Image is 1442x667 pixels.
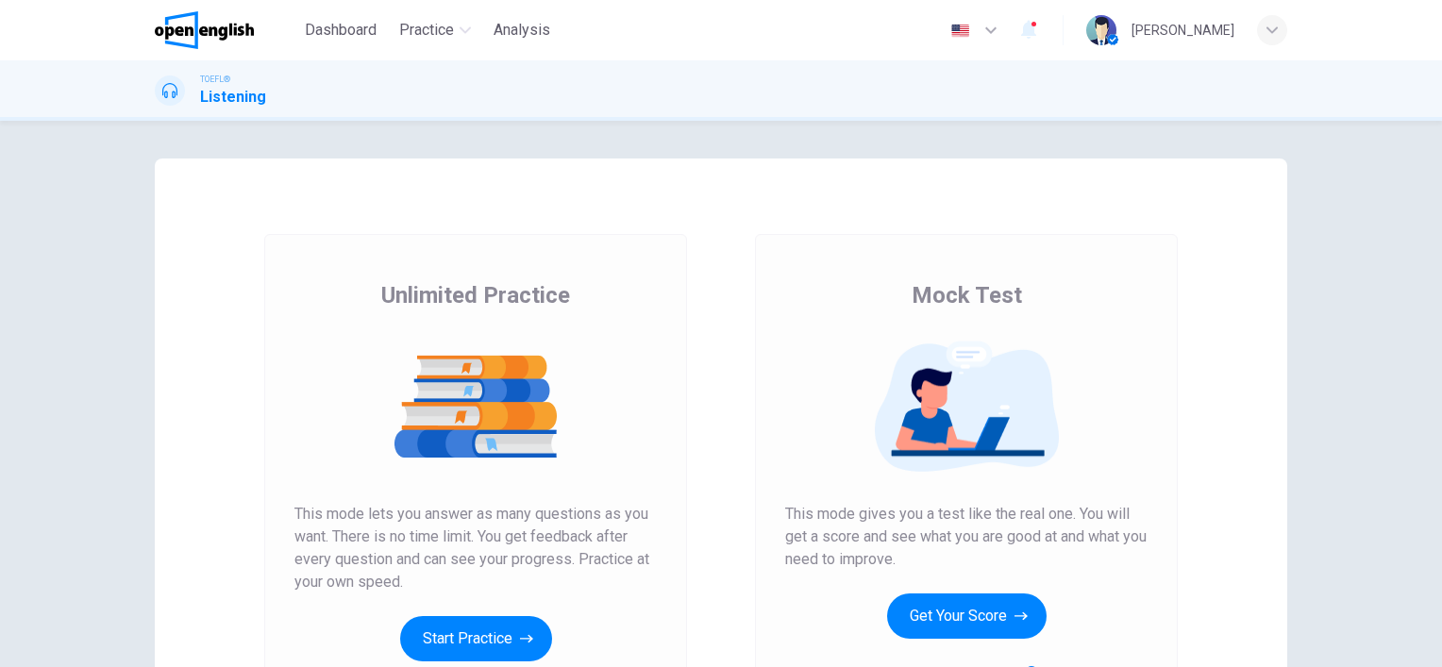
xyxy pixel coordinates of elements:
[155,11,254,49] img: OpenEnglish logo
[297,13,384,47] button: Dashboard
[200,73,230,86] span: TOEFL®
[381,280,570,310] span: Unlimited Practice
[400,616,552,661] button: Start Practice
[294,503,657,593] span: This mode lets you answer as many questions as you want. There is no time limit. You get feedback...
[912,280,1022,310] span: Mock Test
[399,19,454,42] span: Practice
[305,19,377,42] span: Dashboard
[1132,19,1234,42] div: [PERSON_NAME]
[155,11,297,49] a: OpenEnglish logo
[494,19,550,42] span: Analysis
[887,593,1047,639] button: Get Your Score
[785,503,1148,571] span: This mode gives you a test like the real one. You will get a score and see what you are good at a...
[392,13,478,47] button: Practice
[200,86,266,108] h1: Listening
[486,13,558,47] button: Analysis
[1086,15,1116,45] img: Profile picture
[948,24,972,38] img: en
